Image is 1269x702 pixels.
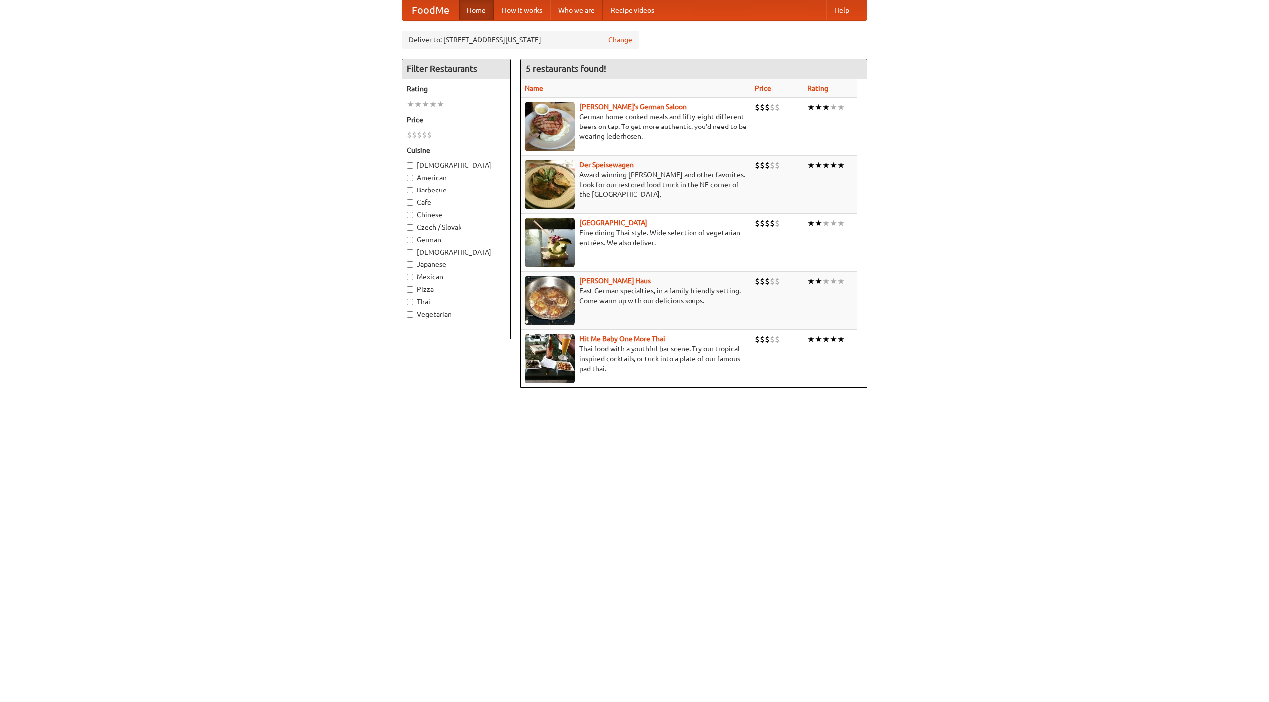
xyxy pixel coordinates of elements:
a: [GEOGRAPHIC_DATA] [579,219,647,227]
li: ★ [830,218,837,229]
li: $ [770,218,775,229]
label: Barbecue [407,185,505,195]
p: Fine dining Thai-style. Wide selection of vegetarian entrées. We also deliver. [525,228,747,248]
li: $ [765,160,770,171]
label: American [407,173,505,183]
label: German [407,235,505,245]
li: $ [422,129,427,140]
li: $ [755,218,760,229]
input: Czech / Slovak [407,224,413,231]
li: $ [770,276,775,287]
li: $ [765,334,770,345]
a: Name [525,84,543,92]
p: Thai food with a youthful bar scene. Try our tropical inspired cocktails, or tuck into a plate of... [525,344,747,374]
li: $ [765,218,770,229]
a: FoodMe [402,0,459,20]
a: [PERSON_NAME] Haus [579,277,651,285]
input: Mexican [407,274,413,280]
li: ★ [830,102,837,113]
li: ★ [808,102,815,113]
input: Vegetarian [407,311,413,318]
li: ★ [830,334,837,345]
label: Cafe [407,197,505,207]
li: ★ [822,160,830,171]
li: ★ [837,160,845,171]
li: $ [755,102,760,113]
input: Cafe [407,199,413,206]
img: kohlhaus.jpg [525,276,575,325]
li: $ [775,276,780,287]
li: ★ [815,102,822,113]
li: $ [775,334,780,345]
li: ★ [808,160,815,171]
li: $ [412,129,417,140]
input: Barbecue [407,187,413,193]
h5: Price [407,115,505,125]
li: $ [417,129,422,140]
a: Rating [808,84,828,92]
input: American [407,175,413,181]
input: Thai [407,299,413,305]
p: East German specialties, in a family-friendly setting. Come warm up with our delicious soups. [525,286,747,306]
li: $ [755,334,760,345]
div: Deliver to: [STREET_ADDRESS][US_STATE] [402,31,639,49]
li: ★ [808,218,815,229]
li: ★ [837,218,845,229]
li: $ [760,160,765,171]
a: Der Speisewagen [579,161,634,169]
li: ★ [414,99,422,110]
label: Vegetarian [407,309,505,319]
li: ★ [837,102,845,113]
li: $ [760,276,765,287]
input: Pizza [407,286,413,293]
label: Mexican [407,272,505,282]
li: $ [765,276,770,287]
a: Recipe videos [603,0,662,20]
img: satay.jpg [525,218,575,267]
li: $ [407,129,412,140]
p: Award-winning [PERSON_NAME] and other favorites. Look for our restored food truck in the NE corne... [525,170,747,199]
a: Home [459,0,494,20]
input: [DEMOGRAPHIC_DATA] [407,249,413,255]
input: Chinese [407,212,413,218]
li: $ [427,129,432,140]
li: ★ [808,334,815,345]
img: babythai.jpg [525,334,575,383]
a: Hit Me Baby One More Thai [579,335,665,343]
li: $ [765,102,770,113]
li: ★ [830,160,837,171]
a: How it works [494,0,550,20]
label: Japanese [407,259,505,269]
li: ★ [815,218,822,229]
li: $ [755,160,760,171]
label: Czech / Slovak [407,222,505,232]
li: $ [775,102,780,113]
li: ★ [437,99,444,110]
li: ★ [822,218,830,229]
li: ★ [822,334,830,345]
li: ★ [407,99,414,110]
input: Japanese [407,261,413,268]
h5: Cuisine [407,145,505,155]
li: ★ [808,276,815,287]
input: [DEMOGRAPHIC_DATA] [407,162,413,169]
li: ★ [822,276,830,287]
label: [DEMOGRAPHIC_DATA] [407,247,505,257]
label: [DEMOGRAPHIC_DATA] [407,160,505,170]
li: $ [770,160,775,171]
li: $ [775,160,780,171]
li: ★ [837,276,845,287]
a: Price [755,84,771,92]
a: Who we are [550,0,603,20]
li: ★ [815,334,822,345]
a: Help [826,0,857,20]
p: German home-cooked meals and fifty-eight different beers on tap. To get more authentic, you'd nee... [525,112,747,141]
a: Change [608,35,632,45]
li: ★ [822,102,830,113]
li: $ [770,334,775,345]
img: speisewagen.jpg [525,160,575,209]
img: esthers.jpg [525,102,575,151]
